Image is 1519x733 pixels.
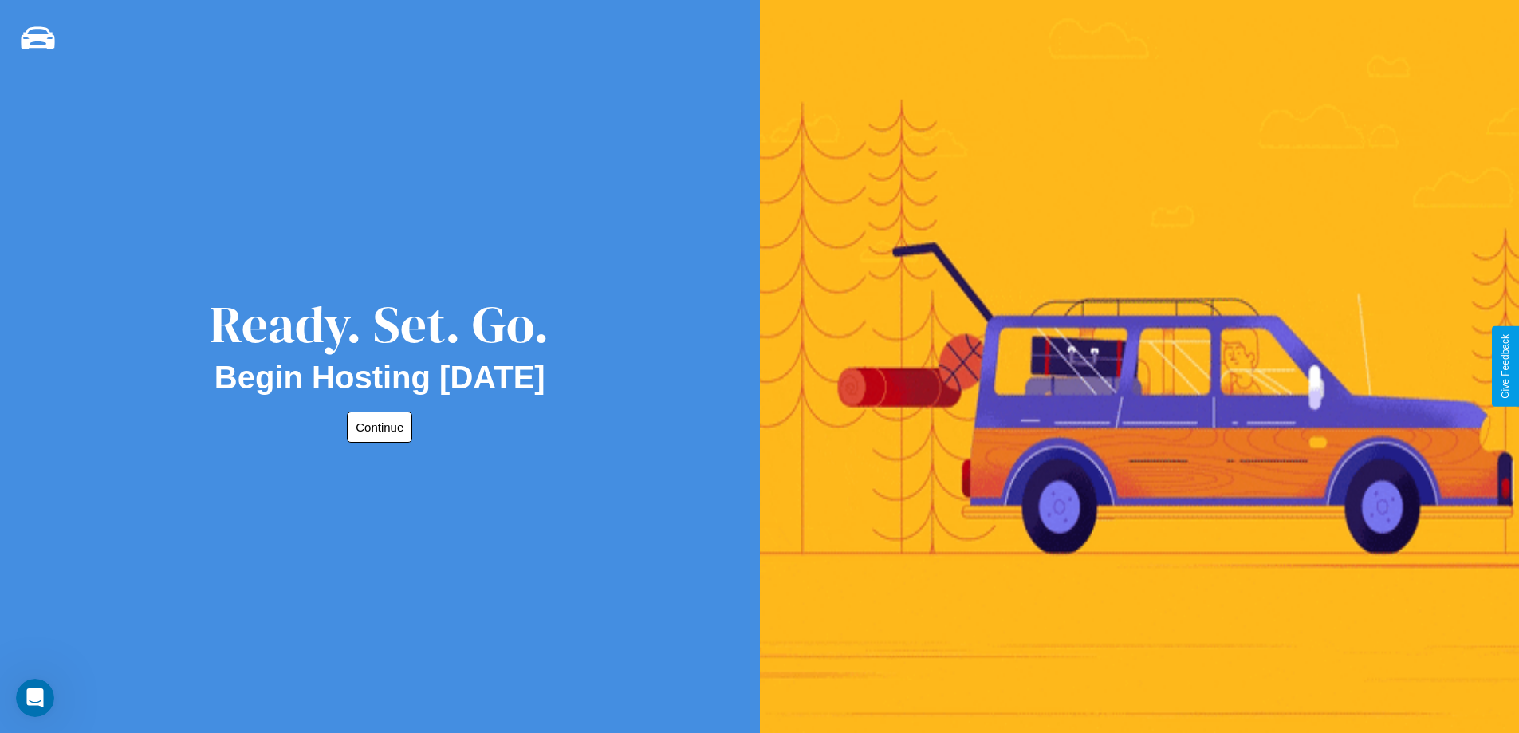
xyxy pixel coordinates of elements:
iframe: Intercom live chat [16,679,54,717]
div: Give Feedback [1500,334,1511,399]
button: Continue [347,412,412,443]
h2: Begin Hosting [DATE] [214,360,545,396]
div: Ready. Set. Go. [210,289,549,360]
